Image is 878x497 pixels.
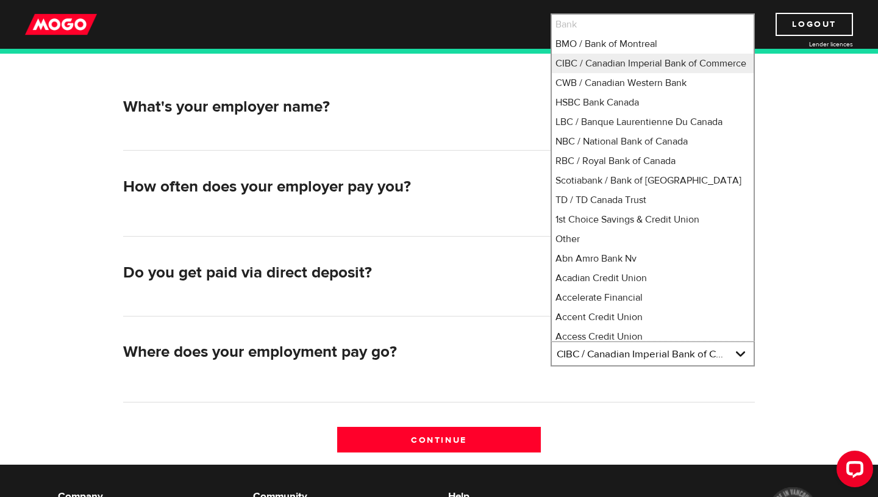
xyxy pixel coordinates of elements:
[762,40,853,49] a: Lender licences
[552,34,754,54] li: BMO / Bank of Montreal
[552,171,754,190] li: Scotiabank / Bank of [GEOGRAPHIC_DATA]
[827,446,878,497] iframe: LiveChat chat widget
[552,307,754,327] li: Accent Credit Union
[552,132,754,151] li: NBC / National Bank of Canada
[552,327,754,346] li: Access Credit Union
[123,343,541,362] h2: Where does your employment pay go?
[123,177,541,196] h2: How often does your employer pay you?
[552,54,754,73] li: CIBC / Canadian Imperial Bank of Commerce
[552,15,754,34] li: Bank
[552,93,754,112] li: HSBC Bank Canada
[552,288,754,307] li: Accelerate Financial
[552,210,754,229] li: 1st Choice Savings & Credit Union
[552,229,754,249] li: Other
[552,268,754,288] li: Acadian Credit Union
[552,112,754,132] li: LBC / Banque Laurentienne Du Canada
[552,190,754,210] li: TD / TD Canada Trust
[776,13,853,36] a: Logout
[552,73,754,93] li: CWB / Canadian Western Bank
[552,249,754,268] li: Abn Amro Bank Nv
[552,151,754,171] li: RBC / Royal Bank of Canada
[337,427,541,452] input: Continue
[25,13,97,36] img: mogo_logo-11ee424be714fa7cbb0f0f49df9e16ec.png
[123,263,541,282] h2: Do you get paid via direct deposit?
[123,98,541,116] h2: What's your employer name?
